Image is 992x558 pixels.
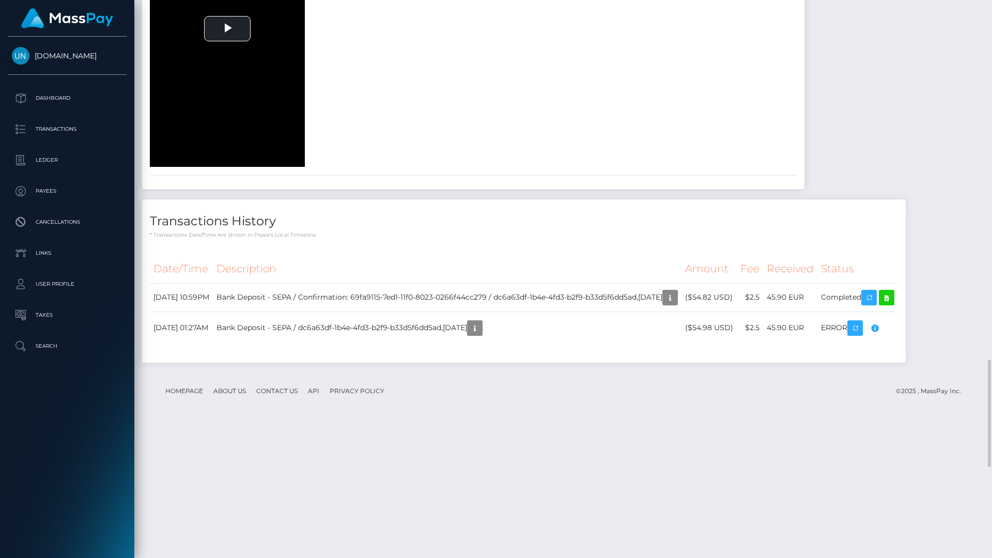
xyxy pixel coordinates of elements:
th: Description [213,255,681,283]
th: Amount [681,255,737,283]
th: Date/Time [150,255,213,283]
span: [DOMAIN_NAME] [8,51,127,60]
a: API [304,383,323,399]
a: Privacy Policy [326,383,389,399]
a: Homepage [161,383,207,399]
td: ERROR [817,312,898,344]
a: Dashboard [8,85,127,111]
a: Links [8,240,127,266]
p: Search [12,338,122,354]
th: Received [763,255,817,283]
p: Taxes [12,307,122,323]
a: Contact Us [252,383,302,399]
a: About Us [209,383,250,399]
button: Play Video [204,16,251,41]
h4: Transactions History [150,212,898,230]
td: ($54.82 USD) [681,283,737,312]
p: Ledger [12,152,122,168]
td: $2.5 [737,312,763,344]
a: Ledger [8,147,127,173]
p: Transactions [12,121,122,137]
td: Bank Deposit - SEPA / dc6a63df-1b4e-4fd3-b2f9-b33d5f6dd5ad,[DATE] [213,312,681,344]
a: Cancellations [8,209,127,235]
a: Taxes [8,302,127,328]
th: Fee [737,255,763,283]
td: [DATE] 10:59PM [150,283,213,312]
p: User Profile [12,276,122,292]
img: MassPay Logo [21,8,113,28]
th: Status [817,255,898,283]
p: Cancellations [12,214,122,230]
td: ($54.98 USD) [681,312,737,344]
p: * Transactions date/time are shown in payee's local timezone [150,231,898,239]
td: 45.90 EUR [763,312,817,344]
p: Payees [12,183,122,199]
p: Dashboard [12,90,122,106]
td: Bank Deposit - SEPA / Confirmation: 69fa9115-7ed1-11f0-8023-0266f44cc279 / dc6a63df-1b4e-4fd3-b2f... [213,283,681,312]
a: Transactions [8,116,127,142]
a: Payees [8,178,127,204]
td: [DATE] 01:27AM [150,312,213,344]
p: Links [12,245,122,261]
a: Search [8,333,127,359]
div: © 2025 , MassPay Inc. [896,385,969,397]
td: 45.90 EUR [763,283,817,312]
td: $2.5 [737,283,763,312]
img: Unlockt.me [12,47,29,65]
td: Completed [817,283,898,312]
a: User Profile [8,271,127,297]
